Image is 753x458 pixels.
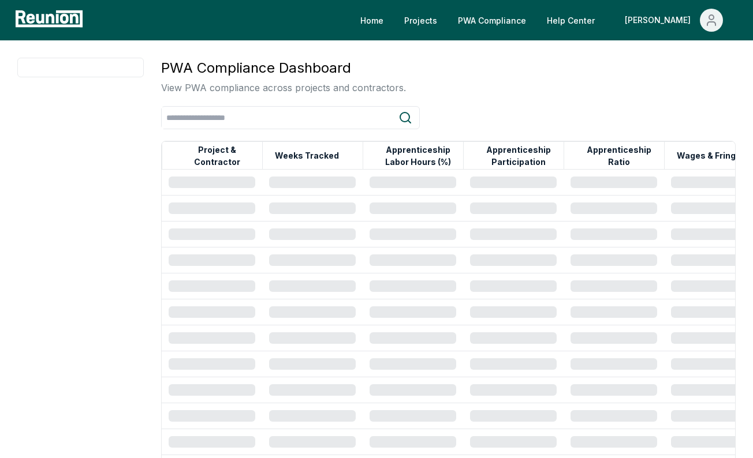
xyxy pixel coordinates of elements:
[449,9,535,32] a: PWA Compliance
[172,144,262,167] button: Project & Contractor
[351,9,741,32] nav: Main
[351,9,393,32] a: Home
[161,81,406,95] p: View PWA compliance across projects and contractors.
[273,144,341,167] button: Weeks Tracked
[574,144,664,167] button: Apprenticeship Ratio
[616,9,732,32] button: [PERSON_NAME]
[674,144,748,167] button: Wages & Fringes
[538,9,604,32] a: Help Center
[395,9,446,32] a: Projects
[161,58,406,78] h3: PWA Compliance Dashboard
[373,144,463,167] button: Apprenticeship Labor Hours (%)
[474,144,564,167] button: Apprenticeship Participation
[625,9,695,32] div: [PERSON_NAME]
